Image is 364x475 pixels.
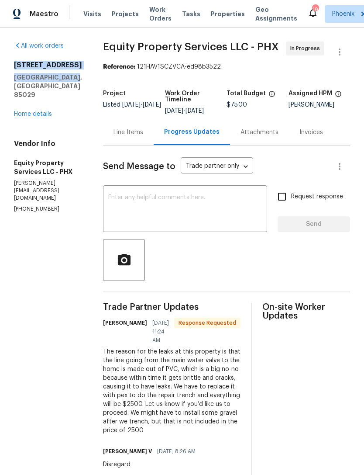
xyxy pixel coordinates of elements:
[103,347,240,435] div: The reason for the leaks at this property is that the line going from the main water valve to the...
[14,139,82,148] h4: Vendor Info
[211,10,245,18] span: Properties
[182,11,200,17] span: Tasks
[262,303,350,320] span: On-site Worker Updates
[227,102,247,108] span: $75.00
[152,319,169,345] span: [DATE] 11:24 AM
[227,90,266,97] h5: Total Budget
[30,10,58,18] span: Maestro
[288,90,332,97] h5: Assigned HPM
[14,43,64,49] a: All work orders
[165,108,183,114] span: [DATE]
[268,90,275,102] span: The total cost of line items that have been proposed by Opendoor. This sum includes line items th...
[165,108,204,114] span: -
[149,5,172,23] span: Work Orders
[14,73,82,99] h5: [GEOGRAPHIC_DATA], [GEOGRAPHIC_DATA] 85029
[181,159,253,174] div: Trade partner only
[165,90,227,103] h5: Work Order Timeline
[14,61,82,69] h2: [STREET_ADDRESS]
[185,108,204,114] span: [DATE]
[103,42,279,52] span: Equity Property Services LLC - PHX
[332,10,354,18] span: Phoenix
[14,159,82,176] h5: Equity Property Services LLC - PHX
[103,90,126,97] h5: Project
[103,62,350,71] div: 121HAV1SCZVCA-ed98b3522
[103,64,135,70] b: Reference:
[175,319,240,327] span: Response Requested
[143,102,161,108] span: [DATE]
[157,447,196,456] span: [DATE] 8:26 AM
[299,128,323,137] div: Invoices
[291,192,343,201] span: Request response
[122,102,141,108] span: [DATE]
[103,303,240,312] span: Trade Partner Updates
[103,319,147,327] h6: [PERSON_NAME]
[112,10,139,18] span: Projects
[83,10,101,18] span: Visits
[240,128,278,137] div: Attachments
[288,102,350,108] div: [PERSON_NAME]
[335,90,342,102] span: The hpm assigned to this work order.
[113,128,143,137] div: Line Items
[122,102,161,108] span: -
[103,102,161,108] span: Listed
[14,205,82,213] p: [PHONE_NUMBER]
[14,180,82,202] p: [PERSON_NAME][EMAIL_ADDRESS][DOMAIN_NAME]
[255,5,297,23] span: Geo Assignments
[290,44,323,53] span: In Progress
[14,111,52,117] a: Home details
[103,460,201,469] div: Disregard
[103,447,152,456] h6: [PERSON_NAME] V
[164,128,220,136] div: Progress Updates
[103,162,175,171] span: Send Message to
[312,5,318,14] div: 19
